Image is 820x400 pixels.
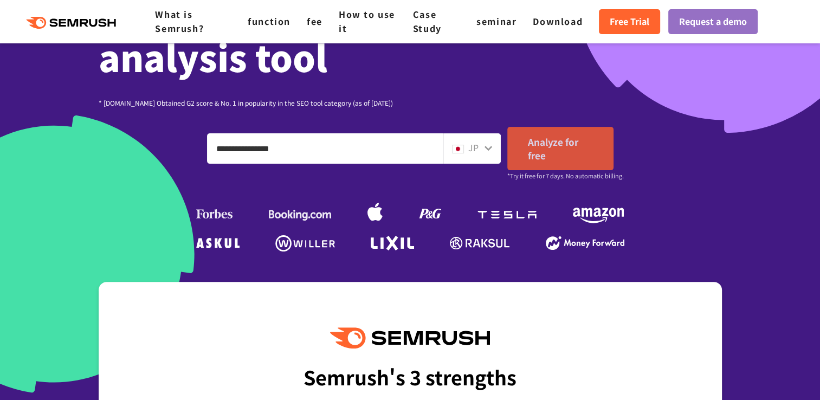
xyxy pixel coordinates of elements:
[248,15,290,28] a: function
[507,127,614,170] a: Analyze for free
[413,8,442,35] a: Case Study
[468,141,479,154] span: JP
[330,327,489,349] img: Semrush
[208,134,442,163] input: Enter your domain, keyword or URL
[679,15,747,29] span: Request a demo
[476,15,516,28] a: seminar
[528,135,578,162] span: Analyze for free
[533,15,583,28] a: Download
[599,9,660,34] a: Free Trial
[304,357,516,397] div: Semrush's 3 strengths
[307,15,322,28] a: fee
[668,9,758,34] a: Request a demo
[99,98,410,108] div: * [DOMAIN_NAME] Obtained G2 score & No. 1 in popularity in the SEO tool category (as of [DATE])
[155,8,204,35] a: What is Semrush?
[610,15,649,29] span: Free Trial
[339,8,395,35] a: How to use it
[507,171,624,181] small: *Try it free for 7 days. No automatic billing.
